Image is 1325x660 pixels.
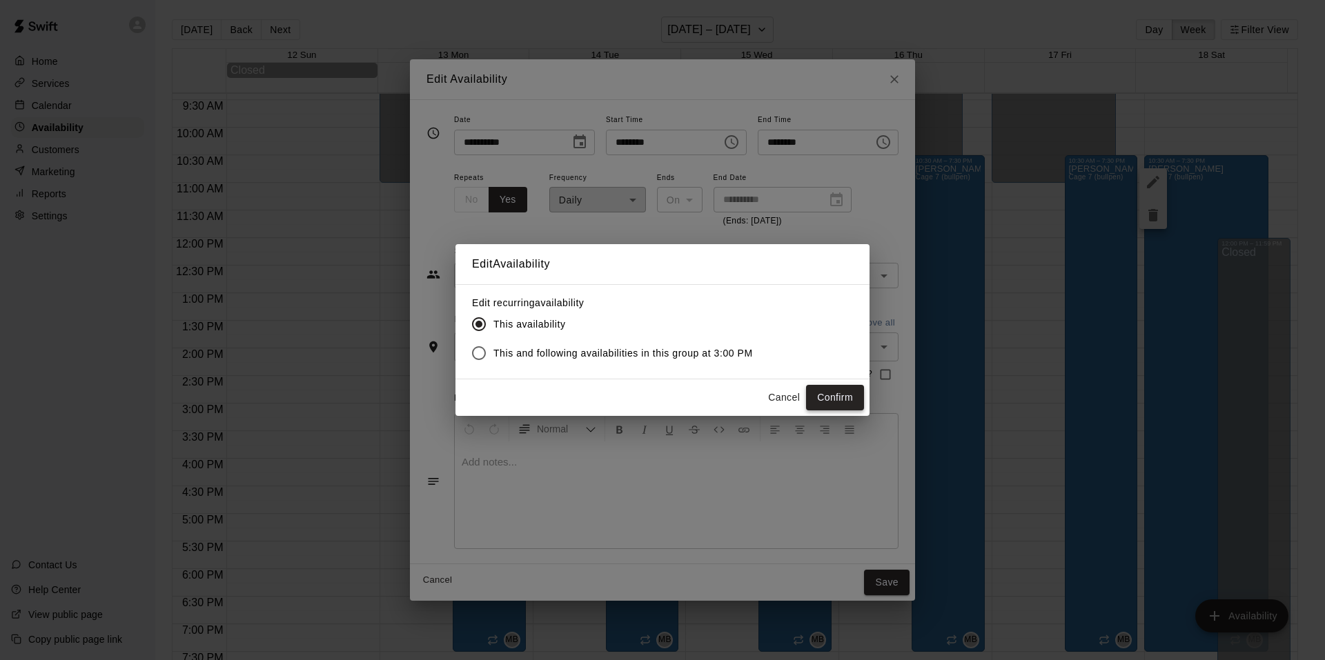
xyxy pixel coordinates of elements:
[762,385,806,410] button: Cancel
[472,296,764,310] label: Edit recurring availability
[455,244,870,284] h2: Edit Availability
[806,385,864,410] button: Confirm
[493,317,565,332] span: This availability
[493,346,753,361] span: This and following availabilities in this group at 3:00 PM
